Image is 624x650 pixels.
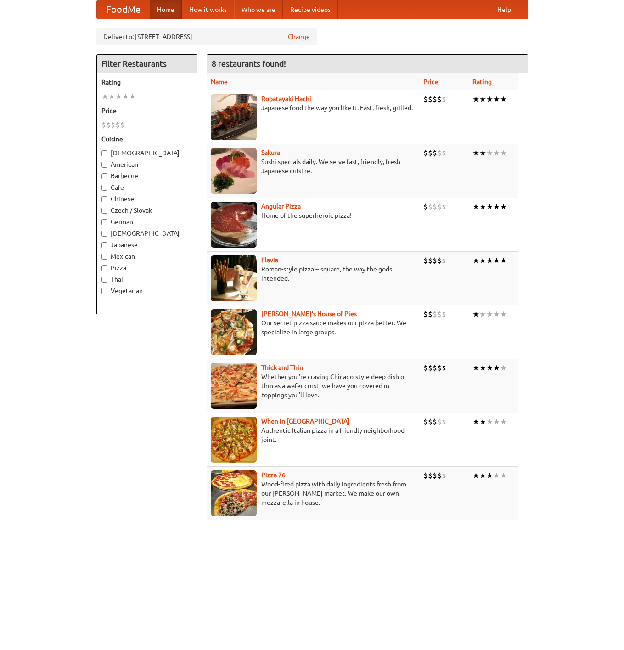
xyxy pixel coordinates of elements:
label: German [101,217,192,226]
li: $ [433,255,437,266]
li: $ [437,470,442,480]
li: ★ [500,255,507,266]
label: Vegetarian [101,286,192,295]
a: Angular Pizza [261,203,301,210]
li: ★ [479,148,486,158]
li: ★ [500,309,507,319]
li: ★ [472,202,479,212]
p: Our secret pizza sauce makes our pizza better. We specialize in large groups. [211,318,416,337]
li: $ [423,94,428,104]
li: $ [428,363,433,373]
li: $ [428,148,433,158]
li: ★ [101,91,108,102]
li: ★ [486,94,493,104]
li: $ [428,417,433,427]
p: Whether you're craving Chicago-style deep dish or thin as a wafer crust, we have you covered in t... [211,372,416,400]
a: When in [GEOGRAPHIC_DATA] [261,418,349,425]
h5: Price [101,106,192,115]
input: Barbecue [101,173,107,179]
li: ★ [472,148,479,158]
li: ★ [486,202,493,212]
p: Authentic Italian pizza in a friendly neighborhood joint. [211,426,416,444]
label: Pizza [101,263,192,272]
img: wheninrome.jpg [211,417,257,463]
li: ★ [472,94,479,104]
li: ★ [493,417,500,427]
li: ★ [486,309,493,319]
li: ★ [493,148,500,158]
a: Robatayaki Hachi [261,95,311,102]
li: $ [111,120,115,130]
li: $ [428,94,433,104]
ng-pluralize: 8 restaurants found! [212,59,286,68]
li: ★ [479,417,486,427]
p: Sushi specials daily. We serve fast, friendly, fresh Japanese cuisine. [211,157,416,175]
li: ★ [486,417,493,427]
li: $ [442,94,446,104]
li: $ [437,417,442,427]
a: Flavia [261,256,278,264]
li: $ [437,309,442,319]
a: Sakura [261,149,280,156]
li: $ [433,309,437,319]
li: $ [428,255,433,266]
input: Thai [101,277,107,283]
li: $ [115,120,120,130]
input: German [101,219,107,225]
li: ★ [500,417,507,427]
li: ★ [486,363,493,373]
input: Mexican [101,254,107,260]
li: $ [433,94,437,104]
a: Help [490,0,518,19]
li: ★ [472,309,479,319]
li: $ [433,202,437,212]
li: $ [106,120,111,130]
label: [DEMOGRAPHIC_DATA] [101,229,192,238]
li: ★ [500,94,507,104]
li: $ [437,363,442,373]
li: $ [433,470,437,480]
li: $ [423,363,428,373]
a: Rating [472,78,492,85]
input: Pizza [101,265,107,271]
li: $ [428,470,433,480]
label: Barbecue [101,171,192,181]
li: ★ [479,94,486,104]
li: $ [423,309,428,319]
li: $ [428,202,433,212]
a: Price [423,78,438,85]
li: ★ [486,148,493,158]
input: Vegetarian [101,288,107,294]
li: ★ [500,202,507,212]
img: pizza76.jpg [211,470,257,516]
li: ★ [129,91,136,102]
label: Mexican [101,252,192,261]
img: flavia.jpg [211,255,257,301]
a: [PERSON_NAME]'s House of Pies [261,310,357,317]
li: $ [437,94,442,104]
li: $ [442,202,446,212]
input: American [101,162,107,168]
li: $ [423,202,428,212]
a: Thick and Thin [261,364,303,371]
a: Recipe videos [283,0,338,19]
img: sakura.jpg [211,148,257,194]
img: thick.jpg [211,363,257,409]
li: ★ [472,255,479,266]
p: Japanese food the way you like it. Fast, fresh, grilled. [211,103,416,113]
li: ★ [472,363,479,373]
input: [DEMOGRAPHIC_DATA] [101,150,107,156]
li: $ [442,470,446,480]
input: Cafe [101,185,107,191]
li: $ [423,255,428,266]
p: Wood-fired pizza with daily ingredients fresh from our [PERSON_NAME] market. We make our own mozz... [211,480,416,507]
li: ★ [472,417,479,427]
li: $ [437,255,442,266]
li: $ [423,470,428,480]
li: ★ [493,202,500,212]
li: $ [423,148,428,158]
input: Chinese [101,196,107,202]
